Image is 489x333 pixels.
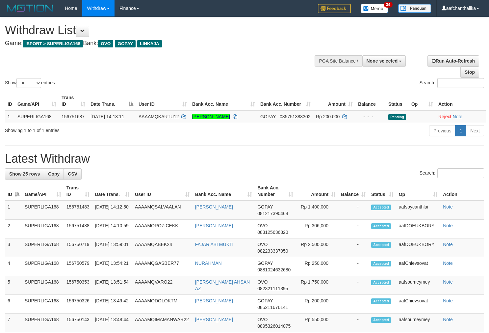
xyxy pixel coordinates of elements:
[48,171,60,177] span: Copy
[398,4,431,13] img: panduan.png
[132,257,193,276] td: AAAAMQGASBER77
[440,182,484,201] th: Action
[257,230,288,235] span: Copy 083125636320 to clipboard
[5,182,22,201] th: ID: activate to sort column descending
[5,152,484,165] h1: Latest Withdraw
[257,223,268,228] span: OVO
[5,3,55,13] img: MOTION_logo.png
[64,168,82,180] a: CSV
[68,171,77,177] span: CSV
[64,220,92,238] td: 156751488
[132,182,193,201] th: User ID: activate to sort column ascending
[22,295,64,314] td: SUPERLIGA168
[384,2,393,8] span: 34
[64,182,92,201] th: Trans ID: activate to sort column ascending
[5,24,320,37] h1: Withdraw List
[258,92,313,110] th: Bank Acc. Number: activate to sort column ascending
[5,92,15,110] th: ID
[371,280,391,285] span: Accepted
[257,279,268,285] span: OVO
[396,238,441,257] td: aafDOEUKBORY
[355,92,386,110] th: Balance
[420,78,484,88] label: Search:
[369,182,396,201] th: Status: activate to sort column ascending
[5,168,44,180] a: Show 25 rows
[443,298,453,303] a: Note
[92,220,132,238] td: [DATE] 14:10:59
[132,276,193,295] td: AAAAMQVARO22
[443,317,453,322] a: Note
[23,40,83,47] span: ISPORT > SUPERLIGA168
[190,92,258,110] th: Bank Acc. Name: activate to sort column ascending
[338,257,369,276] td: -
[195,242,234,247] a: FAJAR ABI MUKTI
[257,248,288,254] span: Copy 082233337050 to clipboard
[92,238,132,257] td: [DATE] 13:59:01
[22,314,64,332] td: SUPERLIGA168
[386,92,409,110] th: Status
[396,201,441,220] td: aafsoycanthlai
[22,257,64,276] td: SUPERLIGA168
[316,114,340,119] span: Rp 200.000
[296,220,338,238] td: Rp 306,000
[429,125,455,136] a: Previous
[361,4,388,13] img: Button%20Memo.svg
[136,92,190,110] th: User ID: activate to sort column ascending
[396,295,441,314] td: aafChievsovat
[280,114,310,119] span: Copy 085751383302 to clipboard
[9,171,40,177] span: Show 25 rows
[22,276,64,295] td: SUPERLIGA168
[16,78,41,88] select: Showentries
[420,168,484,178] label: Search:
[313,92,355,110] th: Amount: activate to sort column ascending
[437,78,484,88] input: Search:
[98,40,113,47] span: OVO
[396,182,441,201] th: Op: activate to sort column ascending
[338,220,369,238] td: -
[195,261,222,266] a: NURAHMAN
[92,257,132,276] td: [DATE] 13:54:21
[396,314,441,332] td: aafsoumeymey
[296,295,338,314] td: Rp 200,000
[338,238,369,257] td: -
[358,113,383,120] div: - - -
[22,201,64,220] td: SUPERLIGA168
[396,257,441,276] td: aafChievsovat
[132,295,193,314] td: AAAAMQDOLOKTM
[22,220,64,238] td: SUPERLIGA168
[460,67,479,78] a: Stop
[371,223,391,229] span: Accepted
[367,58,398,64] span: None selected
[193,182,255,201] th: Bank Acc. Name: activate to sort column ascending
[22,238,64,257] td: SUPERLIGA168
[64,276,92,295] td: 156750353
[64,201,92,220] td: 156751483
[255,182,296,201] th: Bank Acc. Number: activate to sort column ascending
[437,168,484,178] input: Search:
[92,201,132,220] td: [DATE] 14:12:50
[409,92,436,110] th: Op: activate to sort column ascending
[195,317,233,322] a: [PERSON_NAME]
[371,261,391,266] span: Accepted
[192,114,230,119] a: [PERSON_NAME]
[139,114,179,119] span: AAAAMQKARTU12
[296,314,338,332] td: Rp 550,000
[338,295,369,314] td: -
[5,40,320,47] h4: Game: Bank:
[132,238,193,257] td: AAAAMQABEK24
[132,314,193,332] td: AAAAMQIMAMANWAR22
[92,314,132,332] td: [DATE] 13:48:44
[132,201,193,220] td: AAAAMQSALVAALAN
[22,182,64,201] th: Game/API: activate to sort column ascending
[371,317,391,323] span: Accepted
[5,220,22,238] td: 2
[257,298,273,303] span: GOPAY
[132,220,193,238] td: AAAAMQROZICEKK
[257,242,268,247] span: OVO
[137,40,162,47] span: LINKAJA
[427,55,479,67] a: Run Auto-Refresh
[438,114,451,119] a: Reject
[443,204,453,209] a: Note
[64,314,92,332] td: 156750143
[260,114,276,119] span: GOPAY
